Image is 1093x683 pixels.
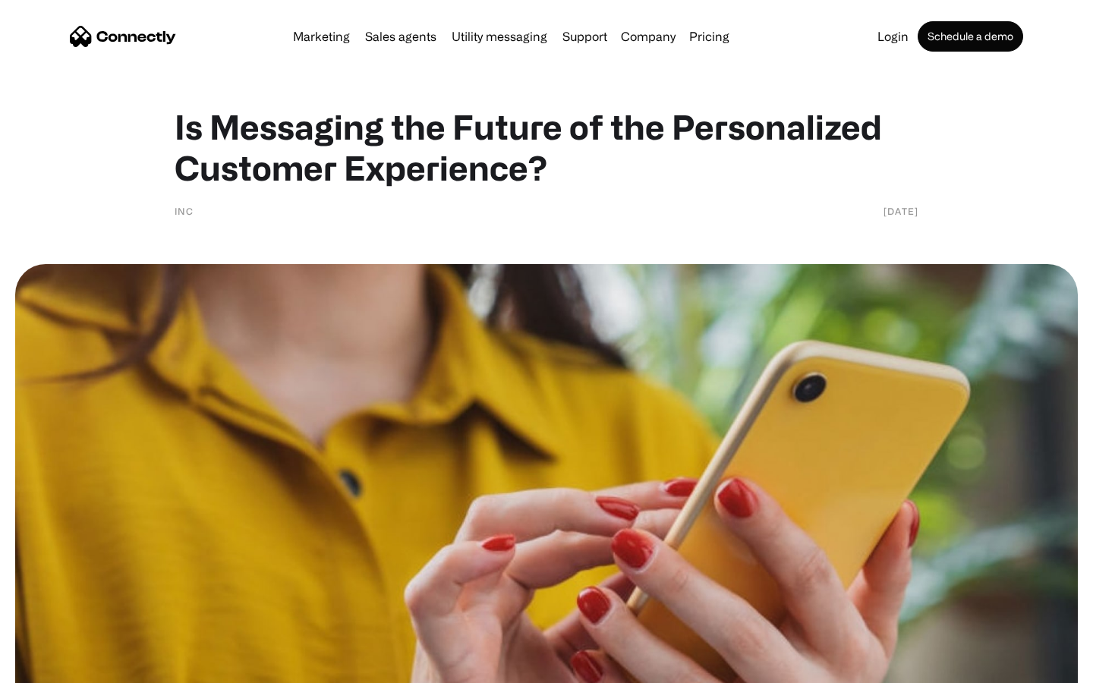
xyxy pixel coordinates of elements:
[884,203,918,219] div: [DATE]
[15,656,91,678] aside: Language selected: English
[871,30,915,42] a: Login
[30,656,91,678] ul: Language list
[556,30,613,42] a: Support
[446,30,553,42] a: Utility messaging
[359,30,443,42] a: Sales agents
[175,106,918,188] h1: Is Messaging the Future of the Personalized Customer Experience?
[175,203,194,219] div: Inc
[683,30,735,42] a: Pricing
[918,21,1023,52] a: Schedule a demo
[621,26,676,47] div: Company
[287,30,356,42] a: Marketing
